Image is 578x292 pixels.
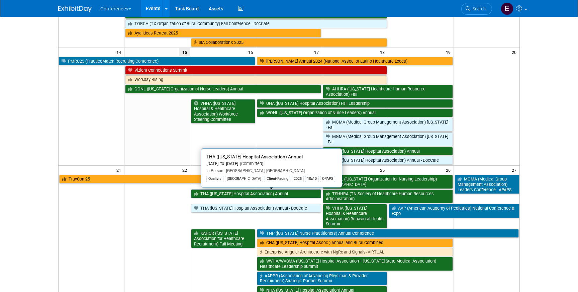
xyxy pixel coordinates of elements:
a: TONL ([US_STATE] Organization for Nursing Leadership) [GEOGRAPHIC_DATA] [323,175,453,189]
span: 25 [379,166,388,174]
span: 26 [445,166,454,174]
a: GONL ([US_STATE] Organization of Nurse Leaders) Annual [125,85,321,93]
span: THA ([US_STATE] Hospital Association) Annual [206,154,303,159]
a: THA ([US_STATE] Hospital Association) Annual [323,147,453,156]
a: WVHA/WVSMA ([US_STATE] Hospital Association + [US_STATE] State Medical Association) Healthcare Le... [257,257,453,271]
a: Vizient Connections Summit [125,66,387,75]
a: TSHHRA (TN Society of Healthcare Human Resources Administration) [323,190,453,203]
span: 22 [182,166,190,174]
a: THA ([US_STATE] Hospital Association) Annual - DocCafe [191,204,321,213]
a: THA ([US_STATE] Hospital Association) Annual [191,190,321,198]
div: Qualivis [206,176,223,182]
span: Search [470,6,486,11]
span: 19 [445,48,454,56]
img: ExhibitDay [58,6,92,12]
a: CHA ([US_STATE] Hospital Assoc.) Annual and Rural Combined [257,238,453,247]
a: Enterprise Angular Architecture with NgRx and Signals- VIRTUAL [257,248,453,257]
a: VHHA ([US_STATE] Hospital & Healthcare Association) Behavioral Health Summit [323,204,387,228]
a: PMRC25 (PracticeMatch Recruiting Conference) [59,57,255,66]
div: 2025 [292,176,304,182]
a: SIA CollaborationX 2025 [191,38,387,47]
div: Client-Facing [265,176,290,182]
a: MGMA (Medical Group Management Association) Leaders Conference - APAPS [455,175,519,194]
a: WONL ([US_STATE] Organization of Nurse Leaders) Annual [257,108,453,117]
a: Search [461,3,492,15]
a: AAP (American Academy of Pediatrics) National Conference & Expo [389,204,519,218]
span: In-Person [206,168,223,173]
span: 14 [116,48,124,56]
div: [GEOGRAPHIC_DATA] [225,176,263,182]
span: (Committed) [238,161,263,166]
a: THA ([US_STATE] Hospital Association) Annual - DocCafe [323,156,453,165]
a: TORCH (TX Organization of Rural Community) Fall Conference - DocCafe [125,19,387,28]
div: QPAPS [320,176,335,182]
a: AAPPR (Association of Advancing Physician & Provider Recruitment) Strategic Partner Summit [257,272,387,285]
span: 15 [179,48,190,56]
a: Workday Rising [125,75,387,84]
a: MGMA (Medical Group Management Association) [US_STATE] - Fall [323,132,453,146]
a: Aya Ideas Retreat 2025 [125,29,321,38]
a: KAHCR ([US_STATE] Association for Healthcare Recruitment) Fall Meeting [191,229,255,248]
span: 18 [379,48,388,56]
img: Erin Anderson [501,2,513,15]
span: 21 [116,166,124,174]
a: TravCon 25 [59,175,321,184]
a: [PERSON_NAME] Annual 2024 (National Assoc. of Latino Healthcare Execs) [257,57,453,66]
span: 27 [511,166,519,174]
span: 20 [511,48,519,56]
div: 10x10 [305,176,319,182]
span: [GEOGRAPHIC_DATA], [GEOGRAPHIC_DATA] [223,168,305,173]
a: UHA ([US_STATE] Hospital Association) Fall Leadership [257,99,453,108]
a: TNP ([US_STATE] Nurse Practitioners) Annual Conference [257,229,519,238]
a: MGMA (Medical Group Management Association) [US_STATE] - Fall [323,118,453,132]
span: 17 [313,48,322,56]
a: AHHRA ([US_STATE] Healthcare Human Resource Association) Fall [323,85,453,98]
a: VHHA ([US_STATE] Hospital & Healthcare Association) Workforce Steering Committee [191,99,255,124]
span: 16 [248,48,256,56]
div: [DATE] to [DATE] [206,161,336,167]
